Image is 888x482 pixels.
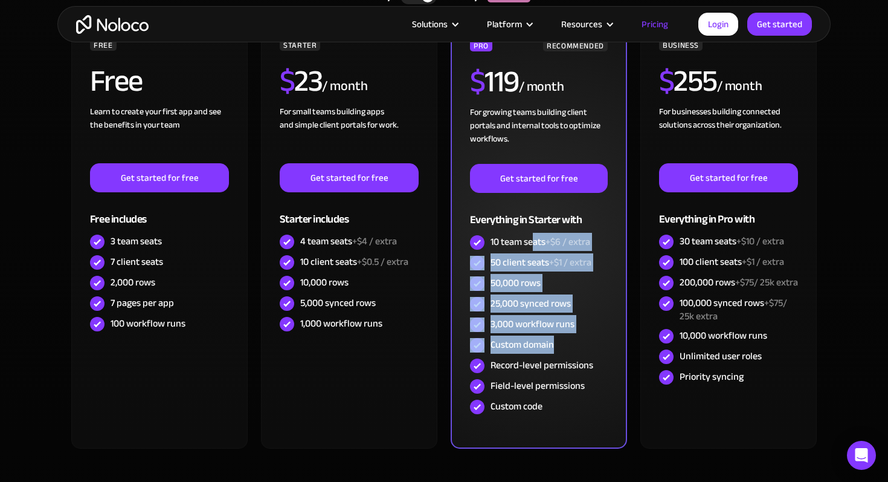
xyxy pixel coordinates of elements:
[280,105,419,163] div: For small teams building apps and simple client portals for work. ‍
[680,276,798,289] div: 200,000 rows
[736,232,784,250] span: +$10 / extra
[491,235,590,249] div: 10 team seats
[549,253,591,272] span: +$1 / extra
[491,359,593,372] div: Record-level permissions
[680,255,784,269] div: 100 client seats
[90,163,229,192] a: Get started for free
[545,233,590,251] span: +$6 / extra
[111,317,185,330] div: 100 workflow runs
[472,16,546,32] div: Platform
[280,192,419,232] div: Starter includes
[300,296,376,310] div: 5,000 synced rows
[680,370,744,383] div: Priority syncing
[280,39,320,51] div: STARTER
[322,77,367,96] div: / month
[659,105,798,163] div: For businesses building connected solutions across their organization. ‍
[397,16,472,32] div: Solutions
[680,294,787,325] span: +$75/ 25k extra
[90,39,117,51] div: FREE
[519,77,564,97] div: / month
[659,66,717,96] h2: 255
[470,67,519,97] h2: 119
[659,39,703,51] div: BUSINESS
[491,256,591,269] div: 50 client seats
[680,329,767,342] div: 10,000 workflow runs
[491,276,541,290] div: 50,000 rows
[300,235,397,248] div: 4 team seats
[111,276,155,289] div: 2,000 rows
[491,338,554,351] div: Custom domain
[300,255,408,269] div: 10 client seats
[659,53,674,109] span: $
[111,235,162,248] div: 3 team seats
[659,163,798,192] a: Get started for free
[546,16,626,32] div: Resources
[352,232,397,250] span: +$4 / extra
[111,296,174,310] div: 7 pages per app
[698,13,738,36] a: Login
[680,350,762,363] div: Unlimited user roles
[90,105,229,163] div: Learn to create your first app and see the benefits in your team ‍
[717,77,762,96] div: / month
[491,379,585,392] div: Field-level permissions
[680,235,784,248] div: 30 team seats
[680,296,798,323] div: 100,000 synced rows
[300,276,349,289] div: 10,000 rows
[747,13,812,36] a: Get started
[300,317,382,330] div: 1,000 workflow runs
[847,441,876,470] div: Open Intercom Messenger
[280,163,419,192] a: Get started for free
[561,16,602,32] div: Resources
[659,192,798,232] div: Everything in Pro with
[111,255,163,269] div: 7 client seats
[470,53,485,110] span: $
[90,192,229,232] div: Free includes
[470,193,608,232] div: Everything in Starter with
[735,273,798,291] span: +$75/ 25k extra
[742,253,784,271] span: +$1 / extra
[470,39,492,51] div: PRO
[470,106,608,164] div: For growing teams building client portals and internal tools to optimize workflows.
[357,253,408,271] span: +$0.5 / extra
[491,400,542,413] div: Custom code
[470,164,608,193] a: Get started for free
[543,39,608,51] div: RECOMMENDED
[90,66,143,96] h2: Free
[412,16,448,32] div: Solutions
[76,15,149,34] a: home
[491,297,571,310] div: 25,000 synced rows
[280,53,295,109] span: $
[626,16,683,32] a: Pricing
[280,66,323,96] h2: 23
[487,16,522,32] div: Platform
[491,318,574,331] div: 3,000 workflow runs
